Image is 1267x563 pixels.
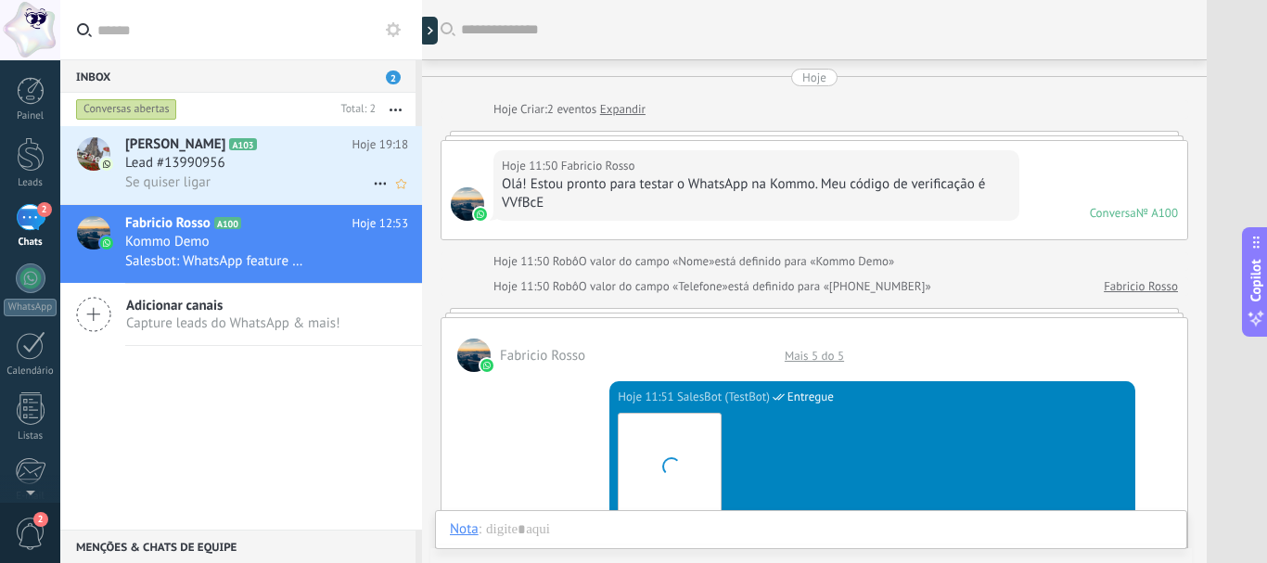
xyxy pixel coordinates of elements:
[4,110,58,122] div: Painel
[500,347,585,365] span: Fabricio Rosso
[376,93,416,126] button: Mais
[1090,205,1136,221] div: Conversa
[479,520,481,539] span: :
[493,252,553,271] div: Hoje 11:50
[125,173,211,191] span: Se quiser ligar
[457,339,491,372] span: Fabricio Rosso
[1247,259,1265,301] span: Copilot
[493,100,646,119] div: Criar:
[728,277,931,296] span: está definido para «[PHONE_NUMBER]»
[474,208,487,221] img: waba.svg
[126,297,340,314] span: Adicionar canais
[579,277,728,296] span: O valor do campo «Telefone»
[352,135,408,154] span: Hoje 19:18
[60,126,422,204] a: avataricon[PERSON_NAME]A103Hoje 19:18Lead #13990956Se quiser ligar
[125,233,210,251] span: Kommo Demo
[229,138,256,150] span: A103
[802,69,826,86] div: Hoje
[60,205,422,283] a: avatariconFabricio RossoA100Hoje 12:53Kommo DemoSalesbot: WhatsApp feature menu Desbloqueie mensa...
[677,388,770,406] span: SalesBot (TestBot)
[100,237,113,250] img: icon
[126,314,340,332] span: Capture leads do WhatsApp & mais!
[502,157,561,175] div: Hoje 11:50
[553,278,579,294] span: Robô
[561,157,635,175] span: Fabricio Rosso
[1104,277,1178,296] a: Fabricio Rosso
[547,100,596,119] span: 2 eventos
[214,217,241,229] span: A100
[493,277,553,296] div: Hoje 11:50
[714,252,894,271] span: está definido para «Kommo Demo»
[33,512,48,527] span: 2
[4,365,58,377] div: Calendário
[480,359,493,372] img: waba.svg
[451,187,484,221] span: Fabricio Rosso
[352,214,408,233] span: Hoje 12:53
[37,202,52,217] span: 2
[60,59,416,93] div: Inbox
[775,348,853,364] div: Mais 5 do 5
[334,100,376,119] div: Total: 2
[553,253,579,269] span: Robô
[386,70,401,84] span: 2
[125,154,225,173] span: Lead #13990956
[125,135,225,154] span: [PERSON_NAME]
[4,237,58,249] div: Chats
[76,98,177,121] div: Conversas abertas
[502,175,1011,212] div: Olá! Estou pronto para testar o WhatsApp na Kommo. Meu código de verificação é VVfBcE
[125,214,211,233] span: Fabricio Rosso
[618,388,677,406] div: Hoje 11:51
[125,252,306,270] span: Salesbot: WhatsApp feature menu Desbloqueie mensagens aprimoradas no WhatsApp! Clique em "Saiba m...
[493,100,520,119] div: Hoje
[4,177,58,189] div: Leads
[579,252,715,271] span: O valor do campo «Nome»
[100,158,113,171] img: icon
[787,388,834,406] span: Entregue
[419,17,438,45] div: Mostrar
[60,530,416,563] div: Menções & Chats de equipe
[1136,205,1178,221] div: № A100
[600,100,646,119] a: Expandir
[4,299,57,316] div: WhatsApp
[4,430,58,442] div: Listas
